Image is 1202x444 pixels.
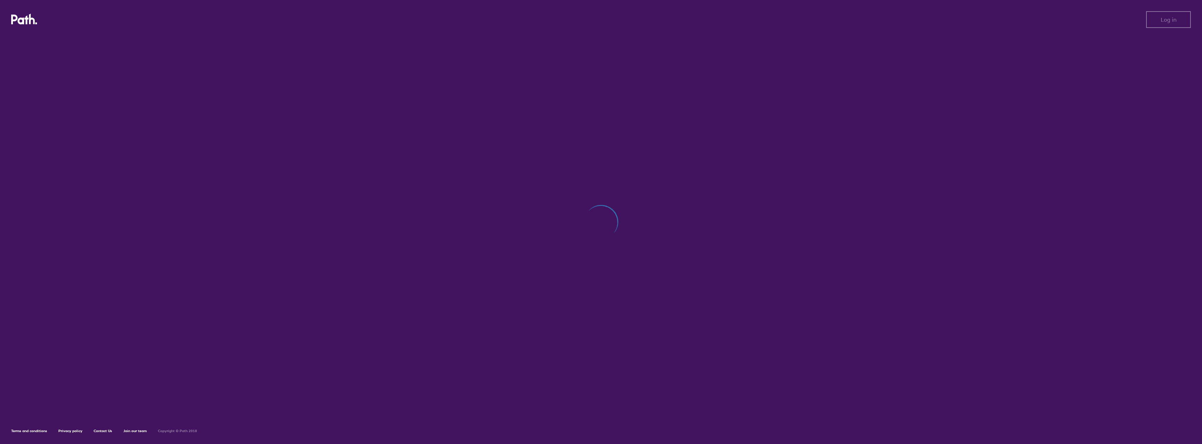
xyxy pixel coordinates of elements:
[1146,11,1191,28] button: Log in
[94,429,112,433] a: Contact Us
[123,429,147,433] a: Join our team
[158,429,197,433] h6: Copyright © Path 2018
[1161,16,1176,23] span: Log in
[58,429,82,433] a: Privacy policy
[11,429,47,433] a: Terms and conditions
